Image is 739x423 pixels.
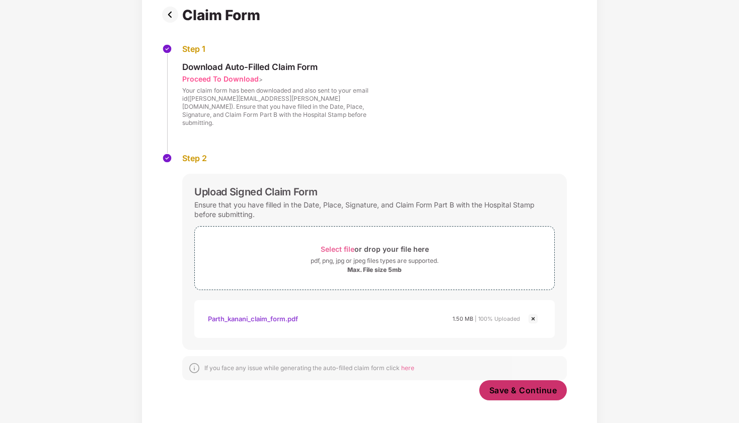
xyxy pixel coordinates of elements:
[527,313,539,325] img: svg+xml;base64,PHN2ZyBpZD0iQ3Jvc3MtMjR4MjQiIHhtbG5zPSJodHRwOi8vd3d3LnczLm9yZy8yMDAwL3N2ZyIgd2lkdG...
[347,266,402,274] div: Max. File size 5mb
[489,385,557,396] span: Save & Continue
[453,315,473,322] span: 1.50 MB
[188,362,200,374] img: svg+xml;base64,PHN2ZyBpZD0iSW5mb18tXzMyeDMyIiBkYXRhLW5hbWU9IkluZm8gLSAzMngzMiIgeG1sbnM9Imh0dHA6Ly...
[162,153,172,163] img: svg+xml;base64,PHN2ZyBpZD0iU3RlcC1Eb25lLTMyeDMyIiB4bWxucz0iaHR0cDovL3d3dy53My5vcmcvMjAwMC9zdmciIH...
[162,7,182,23] img: svg+xml;base64,PHN2ZyBpZD0iUHJldi0zMngzMiIgeG1sbnM9Imh0dHA6Ly93d3cudzMub3JnLzIwMDAvc3ZnIiB3aWR0aD...
[401,364,414,372] span: here
[475,315,520,322] span: | 100% Uploaded
[182,61,368,73] div: Download Auto-Filled Claim Form
[321,245,354,253] span: Select file
[182,74,259,84] div: Proceed To Download
[259,76,263,83] span: >
[182,7,264,24] div: Claim Form
[162,44,172,54] img: svg+xml;base64,PHN2ZyBpZD0iU3RlcC1Eb25lLTMyeDMyIiB4bWxucz0iaHR0cDovL3d3dy53My5vcmcvMjAwMC9zdmciIH...
[194,186,317,198] div: Upload Signed Claim Form
[195,234,554,282] span: Select fileor drop your file herepdf, png, jpg or jpeg files types are supported.Max. File size 5mb
[321,242,429,256] div: or drop your file here
[479,380,567,400] button: Save & Continue
[311,256,438,266] div: pdf, png, jpg or jpeg files types are supported.
[182,44,368,54] div: Step 1
[204,364,414,372] div: If you face any issue while generating the auto-filled claim form click
[208,310,298,327] div: Parth_kanani_claim_form.pdf
[182,87,368,127] div: Your claim form has been downloaded and also sent to your email id([PERSON_NAME][EMAIL_ADDRESS][P...
[194,198,555,221] div: Ensure that you have filled in the Date, Place, Signature, and Claim Form Part B with the Hospita...
[182,153,567,164] div: Step 2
